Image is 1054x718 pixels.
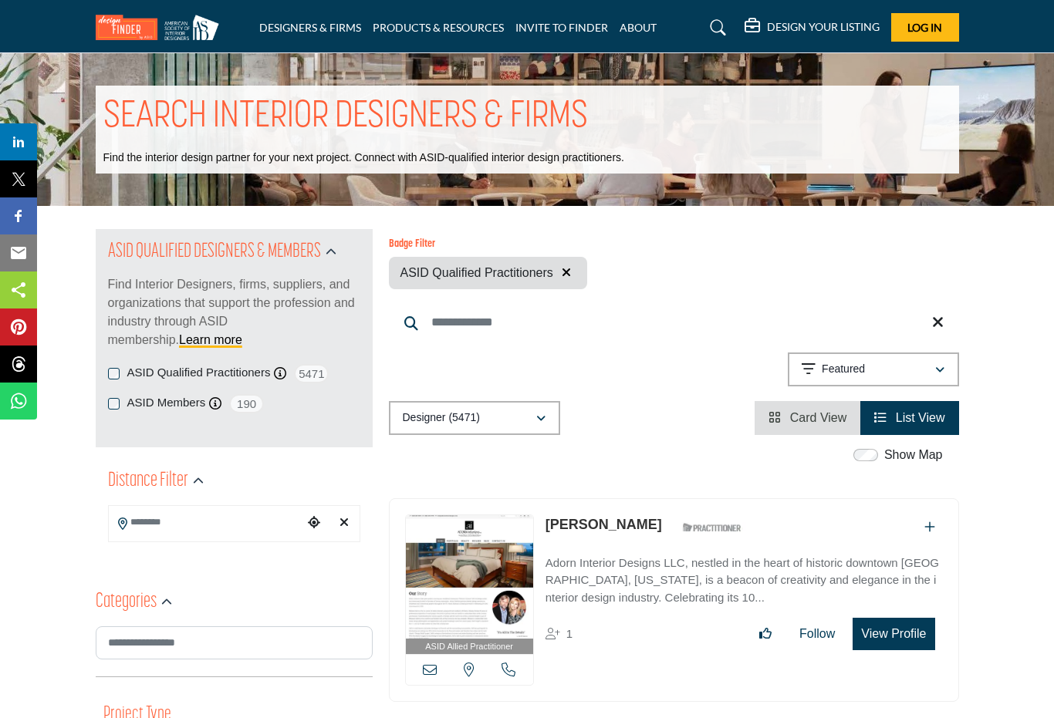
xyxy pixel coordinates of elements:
label: ASID Qualified Practitioners [127,364,271,382]
a: [PERSON_NAME] [546,517,662,532]
input: Search Keyword [389,304,959,341]
a: ASID Allied Practitioner [406,515,533,655]
span: 1 [566,627,573,640]
span: ASID Allied Practitioner [425,640,513,653]
img: ASID Qualified Practitioners Badge Icon [677,518,746,538]
p: Adorn Interior Designs LLC, nestled in the heart of historic downtown [GEOGRAPHIC_DATA], [US_STAT... [546,555,943,607]
h2: ASID QUALIFIED DESIGNERS & MEMBERS [108,238,321,266]
label: Show Map [884,446,943,464]
button: Featured [788,352,959,386]
p: Featured [822,362,865,377]
a: ABOUT [620,21,657,34]
a: DESIGNERS & FIRMS [259,21,361,34]
button: View Profile [853,618,934,650]
label: ASID Members [127,394,206,412]
h5: DESIGN YOUR LISTING [767,20,880,34]
a: Learn more [179,333,242,346]
img: Mary Davis [406,515,533,639]
div: DESIGN YOUR LISTING [745,19,880,37]
a: Add To List [924,521,935,534]
p: Designer (5471) [403,410,480,426]
span: 190 [229,394,264,413]
a: PRODUCTS & RESOURCES [373,21,504,34]
p: Mary Davis [546,514,662,535]
a: Adorn Interior Designs LLC, nestled in the heart of historic downtown [GEOGRAPHIC_DATA], [US_STAT... [546,545,943,607]
img: Site Logo [96,15,227,40]
div: Followers [546,625,573,643]
div: Clear search location [333,507,355,540]
h6: Badge Filter [389,238,587,251]
input: Search Category [96,626,373,659]
h2: Categories [96,588,157,616]
p: Find the interior design partner for your next project. Connect with ASID-qualified interior desi... [103,150,624,166]
p: Find Interior Designers, firms, suppliers, and organizations that support the profession and indu... [108,275,360,349]
input: ASID Members checkbox [108,398,120,410]
div: Choose your current location [302,507,325,540]
button: Log In [891,13,959,42]
a: Search [695,15,736,40]
span: List View [896,411,945,424]
li: List View [860,401,958,435]
span: 5471 [294,364,329,383]
button: Designer (5471) [389,401,560,435]
span: Log In [907,21,942,34]
button: Follow [789,619,845,649]
a: View Card [769,411,846,424]
span: ASID Qualified Practitioners [400,264,553,282]
a: View List [874,411,944,424]
input: Search Location [109,507,303,538]
li: Card View [755,401,860,435]
span: Card View [790,411,847,424]
a: INVITE TO FINDER [515,21,608,34]
h1: SEARCH INTERIOR DESIGNERS & FIRMS [103,93,588,141]
button: Like listing [749,619,782,649]
h2: Distance Filter [108,467,188,495]
input: ASID Qualified Practitioners checkbox [108,368,120,379]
